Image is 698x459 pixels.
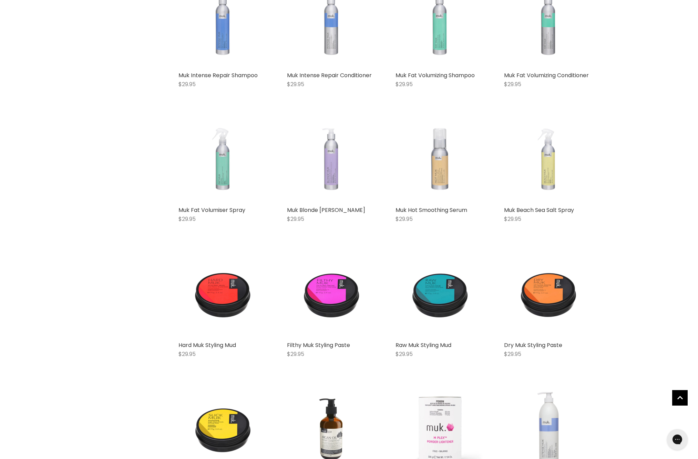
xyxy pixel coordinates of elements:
[396,215,413,223] span: $29.95
[504,215,521,223] span: $29.95
[287,206,365,214] a: Muk Blonde [PERSON_NAME]
[287,80,304,88] span: $29.95
[178,115,266,203] img: Muk Fat Volumiser Spray
[287,250,375,338] img: Filthy Muk Styling Paste
[287,350,304,358] span: $29.95
[396,80,413,88] span: $29.95
[396,250,483,338] img: Raw Muk Styling Mud
[396,71,475,79] a: Muk Fat Volumizing Shampoo
[287,115,375,203] img: Muk Blonde Toning Shampoo
[178,80,196,88] span: $29.95
[178,71,258,79] a: Muk Intense Repair Shampoo
[287,341,350,349] a: Filthy Muk Styling Paste
[504,350,521,358] span: $29.95
[504,250,592,338] img: Dry Muk Styling Paste
[287,71,372,79] a: Muk Intense Repair Conditioner
[178,341,236,349] a: Hard Muk Styling Mud
[178,206,245,214] a: Muk Fat Volumiser Spray
[396,115,483,203] img: Muk Hot Smoothing Serum
[504,341,562,349] a: Dry Muk Styling Paste
[287,215,304,223] span: $29.95
[396,206,467,214] a: Muk Hot Smoothing Serum
[504,206,574,214] a: Muk Beach Sea Salt Spray
[504,115,592,203] img: Muk Beach Sea Salt Spray
[396,350,413,358] span: $29.95
[504,80,521,88] span: $29.95
[396,341,451,349] a: Raw Muk Styling Mud
[504,71,589,79] a: Muk Fat Volumizing Conditioner
[178,250,266,338] img: Hard Muk Styling Mud
[664,427,691,452] iframe: Gorgias live chat messenger
[178,350,196,358] span: $29.95
[178,215,196,223] span: $29.95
